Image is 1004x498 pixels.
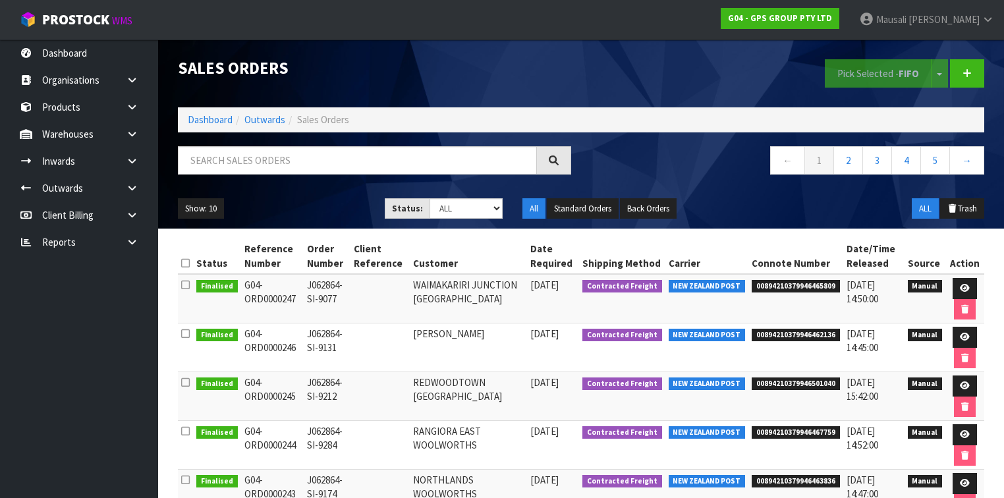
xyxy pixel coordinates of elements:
[591,146,984,179] nav: Page navigation
[582,426,662,439] span: Contracted Freight
[665,238,749,274] th: Carrier
[20,11,36,28] img: cube-alt.png
[912,198,939,219] button: ALL
[669,280,746,293] span: NEW ZEALAND POST
[945,238,984,274] th: Action
[193,238,241,274] th: Status
[908,280,943,293] span: Manual
[522,198,545,219] button: All
[527,238,579,274] th: Date Required
[876,13,906,26] span: Mausali
[908,377,943,391] span: Manual
[530,279,559,291] span: [DATE]
[410,323,527,372] td: [PERSON_NAME]
[752,329,840,342] span: 00894210379946462136
[728,13,832,24] strong: G04 - GPS GROUP PTY LTD
[530,327,559,340] span: [DATE]
[847,279,878,305] span: [DATE] 14:50:00
[620,198,677,219] button: Back Orders
[410,238,527,274] th: Customer
[804,146,834,175] a: 1
[770,146,805,175] a: ←
[410,421,527,470] td: RANGIORA EAST WOOLWORTHS
[752,426,840,439] span: 00894210379946467759
[304,421,350,470] td: J062864-SI-9284
[669,377,746,391] span: NEW ZEALAND POST
[178,146,537,175] input: Search sales orders
[304,274,350,323] td: J062864-SI-9077
[862,146,892,175] a: 3
[530,376,559,389] span: [DATE]
[920,146,950,175] a: 5
[940,198,984,219] button: Trash
[42,11,109,28] span: ProStock
[825,59,932,88] button: Pick Selected -FIFO
[241,274,304,323] td: G04-ORD0000247
[196,280,238,293] span: Finalised
[547,198,619,219] button: Standard Orders
[297,113,349,126] span: Sales Orders
[530,425,559,437] span: [DATE]
[178,198,224,219] button: Show: 10
[843,238,905,274] th: Date/Time Released
[112,14,132,27] small: WMS
[241,238,304,274] th: Reference Number
[304,323,350,372] td: J062864-SI-9131
[905,238,946,274] th: Source
[949,146,984,175] a: →
[410,274,527,323] td: WAIMAKARIRI JUNCTION [GEOGRAPHIC_DATA]
[196,329,238,342] span: Finalised
[392,203,423,214] strong: Status:
[530,474,559,486] span: [DATE]
[582,280,662,293] span: Contracted Freight
[721,8,839,29] a: G04 - GPS GROUP PTY LTD
[908,329,943,342] span: Manual
[188,113,233,126] a: Dashboard
[752,280,840,293] span: 00894210379946465809
[752,377,840,391] span: 00894210379946501040
[304,372,350,421] td: J062864-SI-9212
[410,372,527,421] td: REDWOODTOWN [GEOGRAPHIC_DATA]
[350,238,410,274] th: Client Reference
[244,113,285,126] a: Outwards
[899,67,919,80] strong: FIFO
[847,327,878,354] span: [DATE] 14:45:00
[752,475,840,488] span: 00894210379946463836
[241,421,304,470] td: G04-ORD0000244
[582,377,662,391] span: Contracted Freight
[669,475,746,488] span: NEW ZEALAND POST
[891,146,921,175] a: 4
[833,146,863,175] a: 2
[908,426,943,439] span: Manual
[241,372,304,421] td: G04-ORD0000245
[582,475,662,488] span: Contracted Freight
[241,323,304,372] td: G04-ORD0000246
[196,475,238,488] span: Finalised
[582,329,662,342] span: Contracted Freight
[178,59,571,77] h1: Sales Orders
[908,13,980,26] span: [PERSON_NAME]
[748,238,843,274] th: Connote Number
[669,426,746,439] span: NEW ZEALAND POST
[579,238,665,274] th: Shipping Method
[196,426,238,439] span: Finalised
[847,425,878,451] span: [DATE] 14:52:00
[304,238,350,274] th: Order Number
[908,475,943,488] span: Manual
[669,329,746,342] span: NEW ZEALAND POST
[196,377,238,391] span: Finalised
[847,376,878,402] span: [DATE] 15:42:00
